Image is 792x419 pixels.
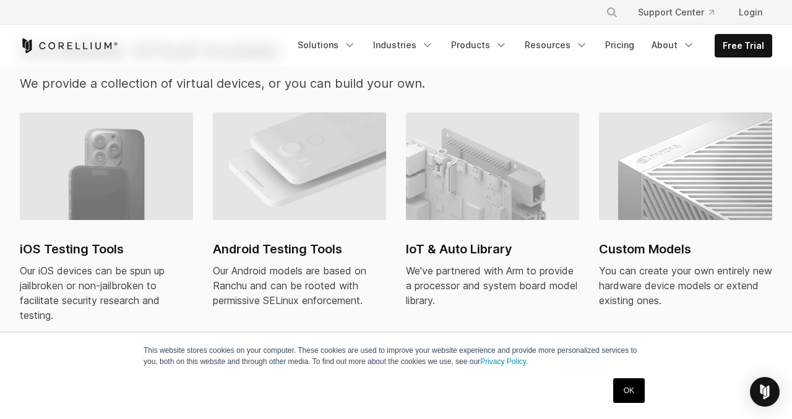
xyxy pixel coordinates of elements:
[144,345,648,367] p: This website stores cookies on your computer. These cookies are used to improve your website expe...
[20,112,193,337] a: iPhone virtual machine and devices iOS Testing Tools Our iOS devices can be spun up jailbroken or...
[480,357,528,366] a: Privacy Policy.
[591,1,772,23] div: Navigation Menu
[613,378,645,403] a: OK
[599,112,772,323] a: Custom Models Custom Models You can create your own entirely new hardware device models or extend...
[406,112,579,323] a: IoT & Auto Library IoT & Auto Library We've partnered with Arm to provide a processor and system ...
[20,263,193,323] div: Our iOS devices can be spun up jailbroken or non-jailbroken to facilitate security research and t...
[628,1,724,23] a: Support Center
[644,34,702,56] a: About
[729,1,772,23] a: Login
[213,112,386,323] a: Android virtual machine and devices Android Testing Tools Our Android models are based on Ranchu ...
[444,34,515,56] a: Products
[213,112,386,220] img: Android virtual machine and devices
[598,34,642,56] a: Pricing
[599,263,772,308] div: You can create your own entirely new hardware device models or extend existing ones.
[20,74,513,93] p: We provide a collection of virtual devices, or you can build your own.
[517,34,595,56] a: Resources
[20,240,193,258] h2: iOS Testing Tools
[366,34,441,56] a: Industries
[290,34,772,57] div: Navigation Menu
[406,112,579,220] img: IoT & Auto Library
[715,35,772,57] a: Free Trial
[599,112,772,220] img: Custom Models
[213,263,386,308] div: Our Android models are based on Ranchu and can be rooted with permissive SELinux enforcement.
[406,263,579,308] div: We've partnered with Arm to provide a processor and system board model library.
[20,38,118,53] a: Corellium Home
[213,240,386,258] h2: Android Testing Tools
[750,377,780,407] div: Open Intercom Messenger
[290,34,363,56] a: Solutions
[599,240,772,258] h2: Custom Models
[406,240,579,258] h2: IoT & Auto Library
[20,112,193,220] img: iPhone virtual machine and devices
[601,1,623,23] button: Search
